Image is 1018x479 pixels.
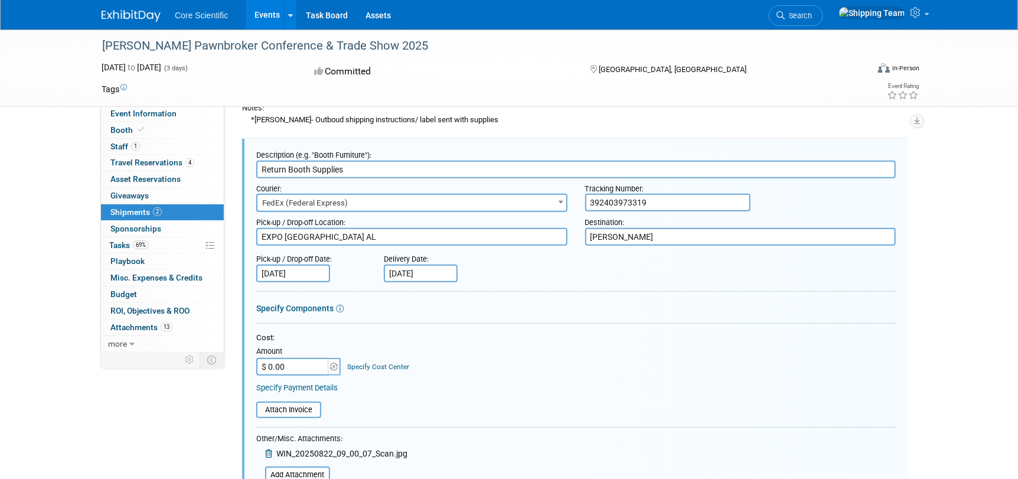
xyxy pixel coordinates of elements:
span: 2 [153,207,162,216]
div: Pick-up / Drop-off Date: [256,249,366,265]
a: Specify Components [256,304,334,313]
a: Asset Reservations [101,171,224,187]
div: Other/Misc. Attachments: [256,434,407,447]
a: Specify Cost Center [348,363,410,371]
a: Budget [101,286,224,302]
span: [DATE] [DATE] [102,63,161,72]
div: In-Person [892,64,919,73]
a: Shipments2 [101,204,224,220]
span: Playbook [110,256,145,266]
span: 13 [161,322,172,331]
textarea: [PERSON_NAME] [585,228,896,246]
span: [GEOGRAPHIC_DATA], [GEOGRAPHIC_DATA] [599,65,746,74]
a: Booth [101,122,224,138]
span: 4 [185,158,194,167]
span: FedEx (Federal Express) [256,194,567,212]
span: Shipments [110,207,162,217]
span: more [108,339,127,348]
span: Attachments [110,322,172,332]
span: 1 [131,142,140,151]
p: Pleace return label on box after the show. Materail handlers will deliver them to FedEx to drop off. [7,5,622,17]
a: Playbook [101,253,224,269]
div: Description (e.g. "Booth Furniture"): [256,145,896,161]
a: Specify Payment Details [256,383,338,392]
span: Search [785,11,812,20]
div: Courier: [256,178,567,194]
span: Budget [110,289,137,299]
div: Delivery Date: [384,249,530,265]
span: ROI, Objectives & ROO [110,306,190,315]
div: Committed [311,61,572,82]
img: ExhibitDay [102,10,161,22]
span: Travel Reservations [110,158,194,167]
a: Misc. Expenses & Credits [101,270,224,286]
span: FedEx (Federal Express) [257,195,566,211]
span: Misc. Expenses & Credits [110,273,203,282]
div: Notes: [242,103,908,113]
a: Search [769,5,823,26]
i: Booth reservation complete [138,126,144,133]
a: Event Information [101,106,224,122]
span: Event Information [110,109,177,118]
textarea: EXPO [GEOGRAPHIC_DATA] AL [256,228,567,246]
a: more [101,336,224,352]
div: Tracking Number: [585,178,896,194]
span: (3 days) [163,64,188,72]
span: Tasks [109,240,149,250]
td: Toggle Event Tabs [200,352,224,367]
a: ROI, Objectives & ROO [101,303,224,319]
span: 69% [133,240,149,249]
td: Personalize Event Tab Strip [180,352,200,367]
a: Giveaways [101,188,224,204]
img: Shipping Team [838,6,905,19]
span: Asset Reservations [110,174,181,184]
span: Booth [110,125,146,135]
div: Cost: [256,333,896,344]
a: Sponsorships [101,221,224,237]
div: Event Format [798,61,919,79]
div: Event Rating [887,83,919,89]
td: Tags [102,83,127,95]
span: Staff [110,142,140,151]
a: Tasks69% [101,237,224,253]
div: *[PERSON_NAME]- Outboud shipping instructions/ label sent with supplies [242,113,908,126]
span: WIN_20250822_09_00_07_Scan.jpg [276,449,407,458]
div: [PERSON_NAME] Pawnbroker Conference & Trade Show 2025 [98,35,850,57]
img: Format-Inperson.png [878,63,890,73]
a: Travel Reservations4 [101,155,224,171]
div: Destination: [585,212,896,228]
span: Giveaways [110,191,149,200]
span: Sponsorships [110,224,161,233]
span: to [126,63,137,72]
body: Rich Text Area. Press ALT-0 for help. [6,5,622,17]
div: Amount [256,346,342,358]
a: Attachments13 [101,320,224,335]
span: Core Scientific [175,11,228,20]
div: Pick-up / Drop-off Location: [256,212,567,228]
a: Staff1 [101,139,224,155]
